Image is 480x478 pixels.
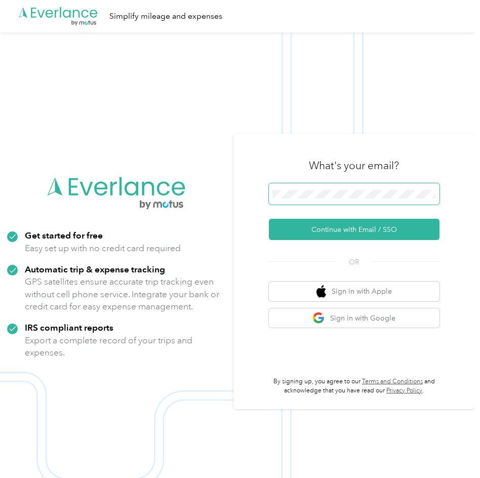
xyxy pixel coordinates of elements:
img: apple logo [316,285,327,298]
div: Simplify mileage and expenses [109,10,222,23]
a: Privacy Policy [386,387,422,394]
button: apple logoSign in with Apple [269,282,440,301]
p: By signing up, you agree to our and acknowledge that you have read our . [269,377,440,395]
p: Easy set up with no credit card required [25,242,181,255]
img: google logo [312,312,325,325]
strong: Automatic trip & expense tracking [25,264,165,274]
strong: Get started for free [25,230,103,241]
strong: IRS compliant reports [25,322,113,333]
p: Export a complete record of your trips and expenses. [25,334,226,359]
button: google logoSign in with Google [269,308,440,328]
span: OR [336,257,372,267]
a: Terms and Conditions [362,378,423,385]
p: GPS satellites ensure accurate trip tracking even without cell phone service. Integrate your bank... [25,275,226,313]
button: Continue with Email / SSO [269,219,440,240]
h3: What's your email? [309,158,399,173]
